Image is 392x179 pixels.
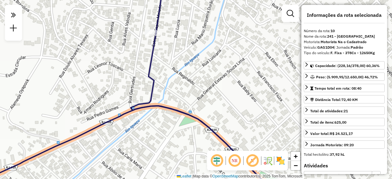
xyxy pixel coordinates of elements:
[317,45,334,50] strong: GAG1D04
[321,39,367,44] strong: Motorista Na o Cadastrado
[330,131,353,136] strong: R$ 24.521,17
[7,9,20,21] em: Clique aqui para maximizar o painel
[310,142,354,148] div: Jornada Motorista: 09:20
[310,109,348,113] span: Total de atividades:
[341,97,358,102] span: 72,40 KM
[304,140,385,149] a: Jornada Motorista: 09:20
[310,120,346,125] div: Total de itens:
[304,152,385,157] div: Total hectolitro:
[304,95,385,103] a: Distância Total:72,40 KM
[315,86,361,91] span: Tempo total em rota: 08:40
[310,131,353,136] div: Valor total:
[344,109,348,113] strong: 21
[330,28,335,33] strong: 10
[304,163,385,169] h4: Atividades
[334,45,363,50] span: | Jornada:
[304,106,385,115] a: Total de atividades:21
[304,34,385,39] div: Nome da rota:
[294,162,298,169] span: −
[316,75,378,79] span: Peso: (5.909,95/12.650,00) 46,72%
[330,50,375,55] strong: F. Fixa - 378Cx - 12650Kg
[209,153,224,168] span: Ocultar deslocamento
[304,28,385,34] div: Número da rota:
[7,22,20,36] a: Nova sessão e pesquisa
[310,97,358,103] div: Distância Total:
[304,50,385,56] div: Tipo do veículo:
[192,174,193,178] span: |
[315,63,380,68] span: Capacidade: (228,16/378,00) 60,36%
[304,84,385,92] a: Tempo total em rota: 08:40
[227,153,242,168] span: Ocultar NR
[291,152,300,161] a: Zoom in
[334,120,346,125] strong: 625,00
[175,174,304,179] div: Map data © contributors,© 2025 TomTom, Microsoft
[304,45,385,50] div: Veículo:
[294,152,298,160] span: +
[245,153,260,168] span: Exibir rótulo
[263,156,273,166] img: Fluxo de ruas
[291,161,300,170] a: Zoom out
[304,39,385,45] div: Motorista:
[284,7,296,20] a: Exibir filtros
[304,12,385,18] h4: Informações da rota selecionada
[330,152,345,157] strong: 37,92 hL
[276,156,285,166] img: Exibir/Ocultar setores
[327,34,375,39] strong: 241 - [GEOGRAPHIC_DATA]
[304,61,385,69] a: Capacidade: (228,16/378,00) 60,36%
[177,174,191,178] a: Leaflet
[304,129,385,137] a: Valor total:R$ 24.521,17
[304,118,385,126] a: Total de itens:625,00
[304,73,385,81] a: Peso: (5.909,95/12.650,00) 46,72%
[351,45,363,50] strong: Padrão
[213,174,239,178] a: OpenStreetMap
